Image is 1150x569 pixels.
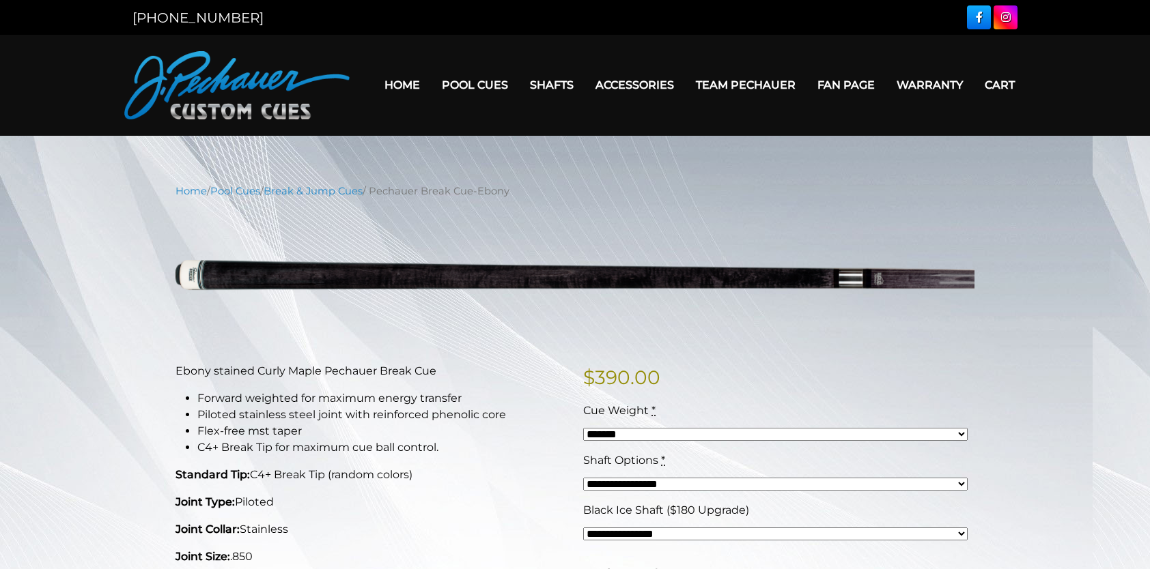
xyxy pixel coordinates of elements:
a: Shafts [519,68,585,102]
strong: Joint Size: [176,550,230,563]
nav: Breadcrumb [176,184,974,199]
span: Black Ice Shaft ($180 Upgrade) [583,504,749,516]
a: Fan Page [807,68,886,102]
p: Stainless [176,521,567,538]
span: Shaft Options [583,454,658,467]
p: .850 [176,549,567,565]
bdi: 390.00 [583,366,660,389]
a: Pool Cues [431,68,519,102]
a: Warranty [886,68,974,102]
li: Flex-free mst taper [197,423,567,439]
a: Pool Cues [210,185,260,197]
span: $ [583,366,595,389]
img: Pechauer Custom Cues [124,51,350,119]
li: Forward weighted for maximum energy transfer [197,390,567,407]
li: Piloted stainless steel joint with reinforced phenolic core [197,407,567,423]
span: Cue Weight [583,404,649,417]
strong: Standard Tip: [176,468,250,481]
a: Break & Jump Cues [264,185,363,197]
a: [PHONE_NUMBER] [132,10,264,26]
a: Home [374,68,431,102]
p: C4+ Break Tip (random colors) [176,467,567,483]
a: Cart [974,68,1026,102]
strong: Joint Collar: [176,523,240,536]
img: pechauer-break-ebony-black-ice [176,209,974,342]
a: Team Pechauer [685,68,807,102]
abbr: required [661,454,665,467]
a: Home [176,185,207,197]
li: C4+ Break Tip for maximum cue ball control. [197,439,567,456]
abbr: required [651,404,656,417]
a: Accessories [585,68,685,102]
p: Ebony stained Curly Maple Pechauer Break Cue [176,363,567,379]
p: Piloted [176,494,567,510]
strong: Joint Type: [176,495,235,508]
